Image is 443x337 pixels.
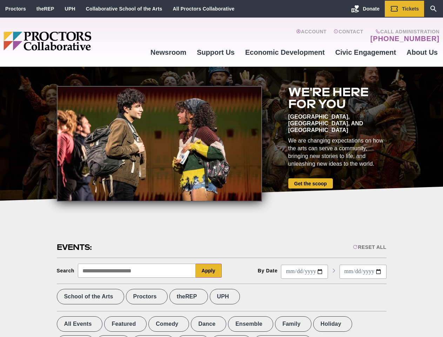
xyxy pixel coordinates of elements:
label: Proctors [126,289,168,304]
label: Dance [191,316,226,332]
span: Donate [363,6,380,12]
label: UPH [210,289,240,304]
a: About Us [401,43,443,62]
a: [PHONE_NUMBER] [370,34,439,43]
label: Holiday [313,316,352,332]
a: UPH [65,6,75,12]
a: Search [424,1,443,17]
a: Civic Engagement [330,43,401,62]
a: Collaborative School of the Arts [86,6,162,12]
label: Featured [104,316,147,332]
a: Get the scoop [288,178,333,189]
a: Tickets [385,1,424,17]
a: Newsroom [145,43,192,62]
div: [GEOGRAPHIC_DATA], [GEOGRAPHIC_DATA], and [GEOGRAPHIC_DATA] [288,113,387,133]
span: Tickets [402,6,419,12]
a: Account [296,29,327,43]
div: We are changing expectations on how the arts can serve a community, bringing new stories to life,... [288,137,387,168]
a: Contact [334,29,363,43]
a: Economic Development [240,43,330,62]
label: Family [275,316,311,332]
button: Apply [196,264,222,278]
div: Reset All [353,244,386,250]
a: theREP [36,6,54,12]
div: Search [57,268,75,273]
h2: We're here for you [288,86,387,110]
label: School of the Arts [57,289,124,304]
div: By Date [258,268,278,273]
label: All Events [57,316,103,332]
a: All Proctors Collaborative [173,6,234,12]
label: Ensemble [228,316,273,332]
h2: Events: [57,242,93,253]
img: Proctors logo [4,32,145,51]
label: theREP [169,289,208,304]
a: Donate [346,1,385,17]
label: Comedy [148,316,189,332]
span: Call Administration [368,29,439,34]
a: Proctors [5,6,26,12]
a: Support Us [192,43,240,62]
